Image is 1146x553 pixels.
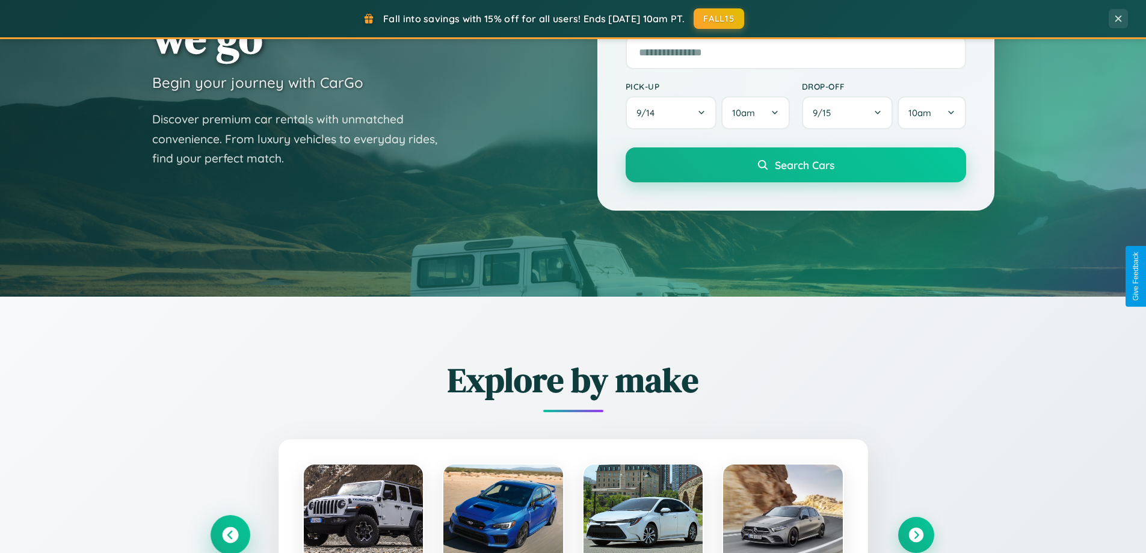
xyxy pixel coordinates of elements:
[813,107,837,119] span: 9 / 15
[802,96,893,129] button: 9/15
[636,107,661,119] span: 9 / 14
[152,110,453,168] p: Discover premium car rentals with unmatched convenience. From luxury vehicles to everyday rides, ...
[626,147,966,182] button: Search Cars
[898,96,966,129] button: 10am
[775,158,834,171] span: Search Cars
[212,357,934,403] h2: Explore by make
[1132,252,1140,301] div: Give Feedback
[908,107,931,119] span: 10am
[626,96,717,129] button: 9/14
[383,13,685,25] span: Fall into savings with 15% off for all users! Ends [DATE] 10am PT.
[802,81,966,91] label: Drop-off
[694,8,744,29] button: FALL15
[732,107,755,119] span: 10am
[626,81,790,91] label: Pick-up
[152,73,363,91] h3: Begin your journey with CarGo
[721,96,789,129] button: 10am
